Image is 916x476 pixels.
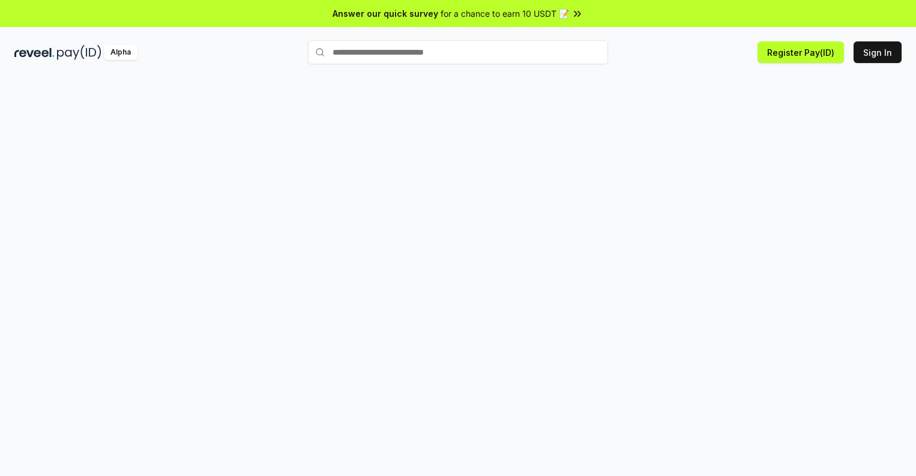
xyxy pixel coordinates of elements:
[57,45,101,60] img: pay_id
[854,41,902,63] button: Sign In
[104,45,137,60] div: Alpha
[14,45,55,60] img: reveel_dark
[758,41,844,63] button: Register Pay(ID)
[333,7,438,20] span: Answer our quick survey
[441,7,569,20] span: for a chance to earn 10 USDT 📝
